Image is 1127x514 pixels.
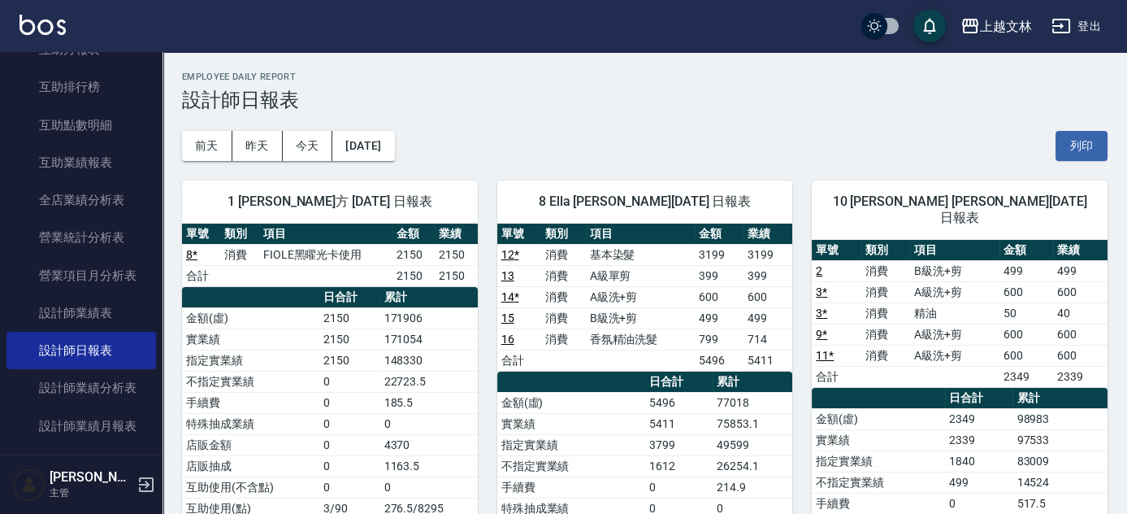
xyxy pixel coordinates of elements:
td: 指定實業績 [497,434,645,455]
td: 399 [743,265,792,286]
td: 600 [1053,281,1107,303]
th: 項目 [259,224,392,245]
td: 4370 [380,434,478,455]
th: 項目 [910,240,999,261]
td: 精油 [910,303,999,324]
td: A級洗+剪 [910,281,999,303]
button: [DATE] [332,131,394,161]
td: 金額(虛) [497,392,645,413]
td: 2150 [435,265,477,286]
td: 26254.1 [713,455,793,477]
a: 互助點數明細 [7,107,156,144]
a: 全店業績分析表 [7,181,156,219]
td: 2349 [945,408,1012,429]
td: 171906 [380,307,478,329]
td: 消費 [541,307,585,329]
td: 3799 [645,434,713,455]
td: 97533 [1012,429,1107,451]
td: 不指定實業績 [182,371,319,392]
td: 2339 [945,429,1012,451]
td: 0 [319,413,380,434]
td: 實業績 [497,413,645,434]
td: 77018 [713,392,793,413]
a: 2 [816,264,822,277]
td: 實業績 [182,329,319,350]
th: 項目 [586,224,696,245]
td: 0 [945,493,1012,514]
td: 399 [695,265,743,286]
td: B級洗+剪 [586,307,696,329]
td: 2150 [319,329,380,350]
td: 0 [319,392,380,413]
button: 列印 [1055,131,1107,161]
table: a dense table [182,224,478,287]
td: A級洗+剪 [910,324,999,345]
td: 5496 [645,392,713,413]
th: 金額 [392,224,435,245]
a: 營業項目月分析表 [7,257,156,294]
th: 單號 [182,224,220,245]
td: 1840 [945,451,1012,472]
td: 600 [743,286,792,307]
table: a dense table [812,240,1107,388]
th: 金額 [695,224,743,245]
td: 499 [945,472,1012,493]
th: 累計 [380,287,478,308]
td: 600 [999,324,1054,345]
td: 0 [380,413,478,434]
button: 上越文林 [954,10,1038,43]
td: 98983 [1012,408,1107,429]
td: 600 [1053,345,1107,366]
td: 171054 [380,329,478,350]
td: 2150 [392,265,435,286]
td: 600 [695,286,743,307]
td: 499 [999,260,1054,281]
button: 前天 [182,131,232,161]
td: 799 [695,329,743,350]
td: 2349 [999,366,1054,387]
td: 0 [319,371,380,392]
td: 實業績 [812,429,945,451]
td: 75853.1 [713,413,793,434]
a: 設計師排行榜 [7,445,156,482]
td: 不指定實業績 [497,455,645,477]
td: 714 [743,329,792,350]
th: 類別 [541,224,585,245]
td: 83009 [1012,451,1107,472]
td: 消費 [861,324,910,345]
td: 3199 [695,244,743,265]
th: 累計 [713,372,793,393]
td: 2150 [392,244,435,265]
td: A級單剪 [586,265,696,286]
td: 手續費 [812,493,945,514]
th: 日合計 [945,388,1012,409]
td: 2150 [435,244,477,265]
td: 40 [1053,303,1107,324]
span: 10 [PERSON_NAME] [PERSON_NAME][DATE] 日報表 [831,194,1088,226]
td: 148330 [380,350,478,371]
td: 店販抽成 [182,455,319,477]
span: 1 [PERSON_NAME]方 [DATE] 日報表 [202,194,458,210]
td: 1163.5 [380,455,478,477]
td: 消費 [541,286,585,307]
a: 互助業績報表 [7,144,156,181]
td: 499 [1053,260,1107,281]
td: 消費 [220,244,258,265]
td: A級洗+剪 [586,286,696,307]
td: 2150 [319,307,380,329]
td: 金額(虛) [812,408,945,429]
td: 手續費 [497,477,645,498]
td: 消費 [861,303,910,324]
td: 2339 [1053,366,1107,387]
td: 1612 [645,455,713,477]
button: 昨天 [232,131,283,161]
td: 不指定實業績 [812,472,945,493]
h2: Employee Daily Report [182,72,1107,82]
button: 今天 [283,131,333,161]
td: FIOLE黑曜光卡使用 [259,244,392,265]
td: 0 [380,477,478,498]
th: 業績 [743,224,792,245]
th: 業績 [1053,240,1107,261]
td: 499 [743,307,792,329]
td: 0 [319,434,380,455]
